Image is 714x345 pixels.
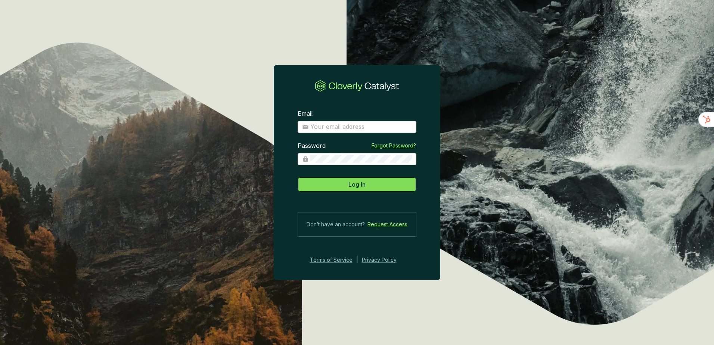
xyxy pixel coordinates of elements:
[372,142,416,149] a: Forgot Password?
[362,255,407,264] a: Privacy Policy
[298,142,326,150] label: Password
[356,255,358,264] div: |
[298,110,313,118] label: Email
[308,255,353,264] a: Terms of Service
[348,180,366,189] span: Log In
[310,155,412,163] input: Password
[310,123,412,131] input: Email
[307,220,365,229] span: Don’t have an account?
[298,177,416,192] button: Log In
[367,220,407,229] a: Request Access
